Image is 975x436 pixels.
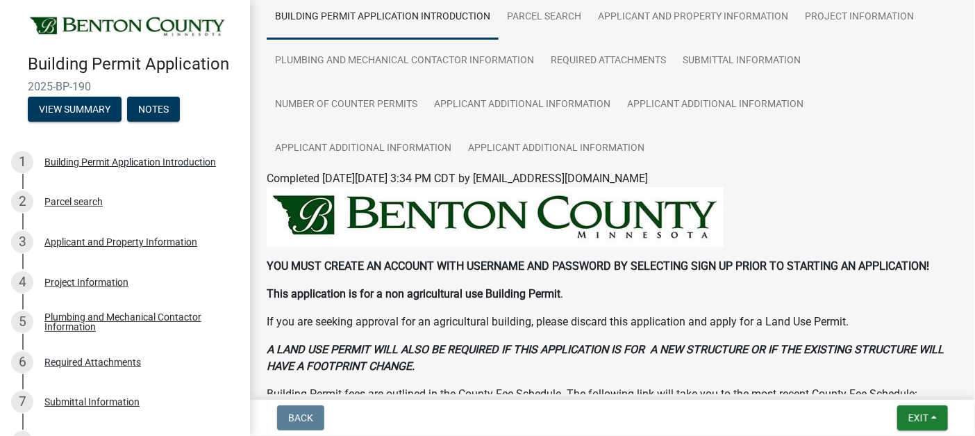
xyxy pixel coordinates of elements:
div: Parcel search [44,197,103,207]
a: Required Attachments [542,39,674,83]
span: Back [288,412,313,423]
div: 5 [11,311,33,333]
img: BENTON_HEADER_184150ff-1924-48f9-adeb-d4c31246c7fa.jpeg [267,187,724,247]
h4: Building Permit Application [28,54,239,74]
div: 3 [11,231,33,253]
strong: A LAND USE PERMIT WILL ALSO BE REQUIRED IF THIS APPLICATION IS FOR A NEW STRUCTURE OR IF THE EXIS... [267,343,944,373]
a: Plumbing and Mechanical Contactor Information [267,39,542,83]
div: Applicant and Property Information [44,237,197,247]
wm-modal-confirm: Summary [28,104,122,115]
p: . [267,286,958,302]
div: 7 [11,391,33,413]
div: Plumbing and Mechanical Contactor Information [44,312,228,332]
p: If you are seeking approval for an agricultural building, please discard this application and app... [267,314,958,330]
div: 1 [11,151,33,173]
button: Back [277,405,324,430]
span: 2025-BP-190 [28,80,222,93]
a: Number of Counter Permits [267,83,426,127]
button: Notes [127,97,180,122]
div: Building Permit Application Introduction [44,157,216,167]
p: Building Permit fees are outlined in the County Fee Schedule. The following link will take you to... [267,386,958,403]
a: Applicant Additional Information [267,127,460,171]
div: Project Information [44,277,128,287]
a: Applicant Additional Information [426,83,619,127]
a: Applicant Additional Information [460,127,653,171]
span: Exit [908,412,928,423]
div: Required Attachments [44,357,141,367]
div: 4 [11,271,33,293]
div: Submittal Information [44,397,140,407]
img: Benton County, Minnesota [28,15,228,40]
a: Applicant Additional Information [619,83,812,127]
strong: YOU MUST CREATE AN ACCOUNT WITH USERNAME AND PASSWORD BY SELECTING SIGN UP PRIOR TO STARTING AN A... [267,259,929,273]
wm-modal-confirm: Notes [127,104,180,115]
span: Completed [DATE][DATE] 3:34 PM CDT by [EMAIL_ADDRESS][DOMAIN_NAME] [267,172,648,185]
strong: This application is for a non agricultural use Building Permit [267,287,560,300]
button: View Summary [28,97,122,122]
a: Submittal Information [674,39,809,83]
div: 2 [11,191,33,213]
button: Exit [897,405,948,430]
div: 6 [11,351,33,373]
